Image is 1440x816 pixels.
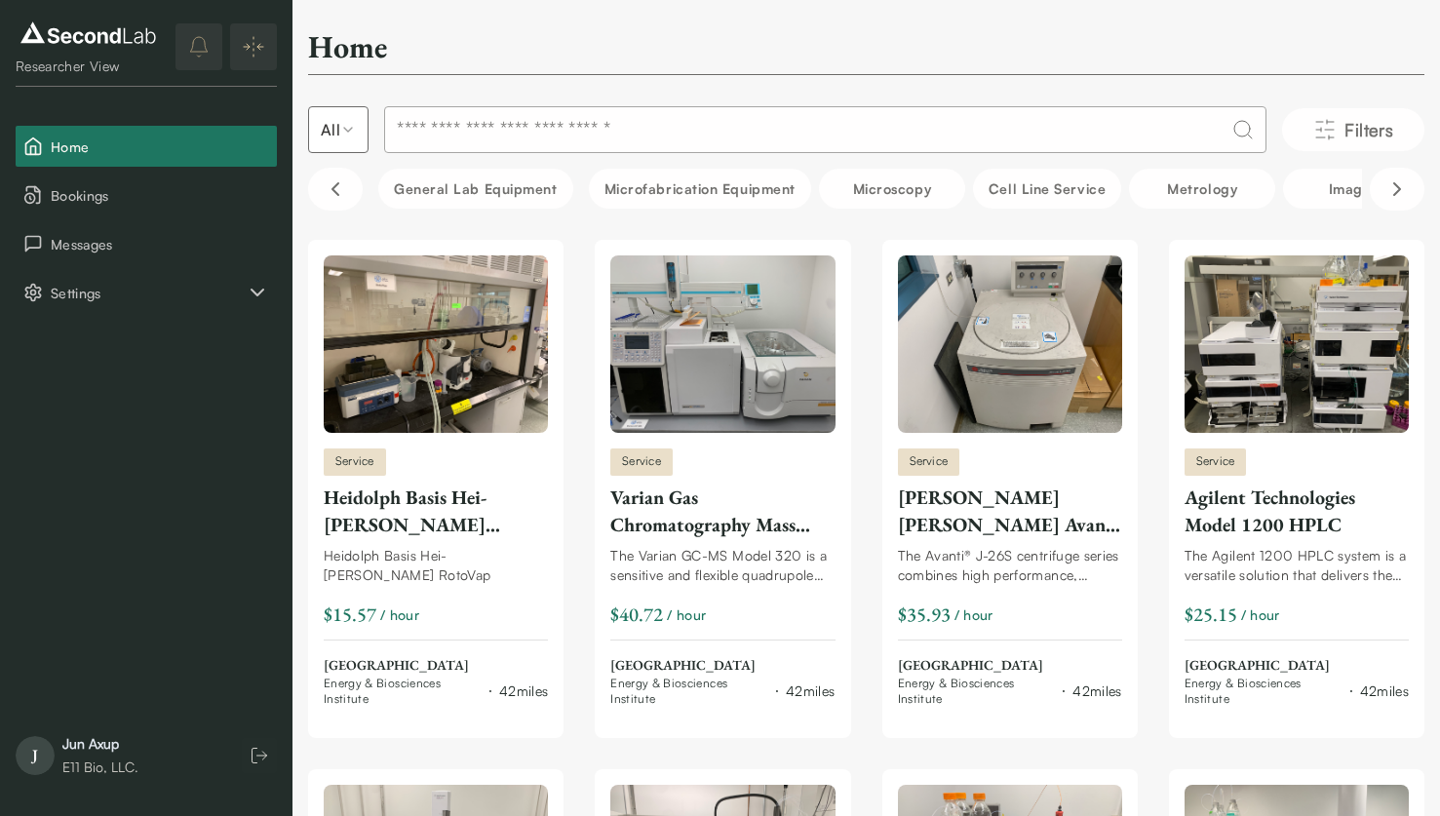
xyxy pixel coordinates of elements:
div: The Avanti® J-26S centrifuge series combines high performance, complete BioSafety systems, and lo... [898,546,1122,585]
span: / hour [380,604,419,625]
div: The Varian GC-MS Model 320 is a sensitive and flexible quadrupole GC-MS system. The Model 320 pro... [610,546,835,585]
div: $40.72 [610,601,663,628]
button: notifications [175,23,222,70]
span: Energy & Biosciences Institute [610,676,768,707]
span: [GEOGRAPHIC_DATA] [898,656,1122,676]
a: Agilent Technologies Model 1200 HPLCServiceAgilent Technologies Model 1200 HPLCThe Agilent 1200 H... [1185,255,1409,707]
button: Messages [16,223,277,264]
div: Settings sub items [16,272,277,313]
button: General Lab equipment [378,169,573,209]
button: Scroll left [308,168,363,211]
div: The Agilent 1200 HPLC system is a versatile solution that delivers the most efficient mixing and ... [1185,546,1409,585]
span: / hour [667,604,706,625]
button: Log out [242,738,277,773]
div: $15.57 [324,601,376,628]
span: [GEOGRAPHIC_DATA] [610,656,835,676]
span: Filters [1344,116,1393,143]
div: $35.93 [898,601,951,628]
span: Energy & Biosciences Institute [324,676,482,707]
span: Messages [51,234,269,254]
button: Settings [16,272,277,313]
div: Heidolph Basis Hei-[PERSON_NAME] RotoVap [324,546,548,585]
span: Home [51,136,269,157]
span: Service [324,448,386,476]
img: logo [16,18,161,49]
img: Beckman Coulter Avanti J-26 XP Centrifuge [898,255,1122,433]
div: 42 miles [1360,680,1409,701]
div: Agilent Technologies Model 1200 HPLC [1185,484,1409,538]
span: Bookings [51,185,269,206]
span: / hour [1241,604,1280,625]
button: Microscopy [819,169,965,209]
div: 42 miles [786,680,835,701]
span: Service [610,448,673,476]
div: 42 miles [499,680,548,701]
a: Beckman Coulter Avanti J-26 XP CentrifugeService[PERSON_NAME] [PERSON_NAME] Avanti J-26 XP Centri... [898,255,1122,707]
button: Select listing type [308,106,369,153]
button: Metrology [1129,169,1275,209]
div: Varian Gas Chromatography Mass Spectroscopy (GC-MS) Model 320 [610,484,835,538]
button: Bookings [16,175,277,215]
img: Heidolph Basis Hei-VAP HL RotoVap [324,255,548,433]
span: Service [1185,448,1247,476]
span: Energy & Biosciences Institute [1185,676,1343,707]
button: Microfabrication Equipment [589,169,811,209]
div: Jun Axup [62,734,138,754]
span: / hour [954,604,993,625]
div: [PERSON_NAME] [PERSON_NAME] Avanti J-26 XP Centrifuge [898,484,1122,538]
button: Imaging [1283,169,1429,209]
span: J [16,736,55,775]
button: Cell line service [973,169,1121,209]
button: Home [16,126,277,167]
div: E11 Bio, LLC. [62,758,138,777]
span: Settings [51,283,246,303]
span: Energy & Biosciences Institute [898,676,1056,707]
img: Agilent Technologies Model 1200 HPLC [1185,255,1409,433]
button: Expand/Collapse sidebar [230,23,277,70]
button: Filters [1282,108,1424,151]
div: Heidolph Basis Hei-[PERSON_NAME] RotoVap [324,484,548,538]
a: Heidolph Basis Hei-VAP HL RotoVapServiceHeidolph Basis Hei-[PERSON_NAME] RotoVapHeidolph Basis He... [324,255,548,707]
span: [GEOGRAPHIC_DATA] [1185,656,1409,676]
span: Service [898,448,960,476]
div: 42 miles [1072,680,1121,701]
button: Scroll right [1370,168,1424,211]
img: Varian Gas Chromatography Mass Spectroscopy (GC-MS) Model 320 [610,255,835,433]
div: Researcher View [16,57,161,76]
a: Varian Gas Chromatography Mass Spectroscopy (GC-MS) Model 320ServiceVarian Gas Chromatography Mas... [610,255,835,707]
div: $25.15 [1185,601,1237,628]
h2: Home [308,27,387,66]
span: [GEOGRAPHIC_DATA] [324,656,548,676]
